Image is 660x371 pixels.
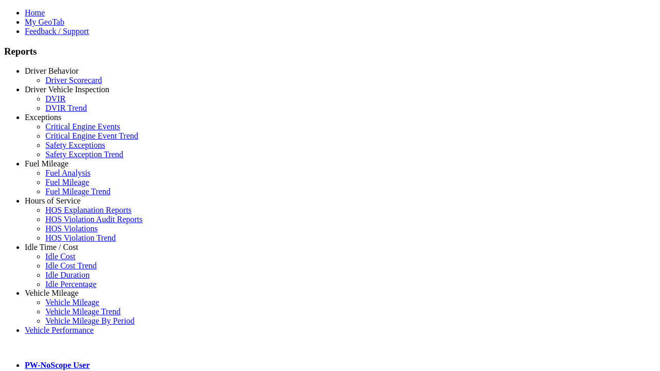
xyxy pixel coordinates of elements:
[45,206,131,214] a: HOS Explanation Reports
[25,159,69,168] a: Fuel Mileage
[45,94,65,103] a: DVIR
[45,307,121,316] a: Vehicle Mileage Trend
[45,168,91,177] a: Fuel Analysis
[25,113,61,122] a: Exceptions
[45,316,135,325] a: Vehicle Mileage By Period
[45,261,97,270] a: Idle Cost Trend
[45,122,120,131] a: Critical Engine Events
[25,243,78,251] a: Idle Time / Cost
[45,150,123,159] a: Safety Exception Trend
[25,289,78,297] a: Vehicle Mileage
[25,8,45,17] a: Home
[4,46,656,57] h3: Reports
[25,361,90,369] a: PW-NoScope User
[45,76,102,85] a: Driver Scorecard
[45,252,75,261] a: Idle Cost
[45,187,110,196] a: Fuel Mileage Trend
[45,215,143,224] a: HOS Violation Audit Reports
[25,196,80,205] a: Hours of Service
[45,233,116,242] a: HOS Violation Trend
[25,326,94,334] a: Vehicle Performance
[45,271,90,279] a: Idle Duration
[45,104,87,112] a: DVIR Trend
[25,18,64,26] a: My GeoTab
[25,85,109,94] a: Driver Vehicle Inspection
[45,178,89,187] a: Fuel Mileage
[45,280,96,289] a: Idle Percentage
[45,131,138,140] a: Critical Engine Event Trend
[25,66,78,75] a: Driver Behavior
[45,224,97,233] a: HOS Violations
[45,141,105,149] a: Safety Exceptions
[45,298,99,307] a: Vehicle Mileage
[25,27,89,36] a: Feedback / Support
